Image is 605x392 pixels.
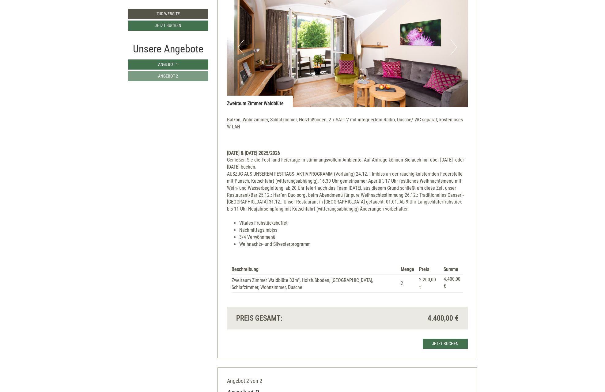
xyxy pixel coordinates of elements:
li: Vitales Frühstücksbuffet [239,220,468,227]
span: Angebot 2 [158,74,178,78]
td: 4.400,00 € [441,275,463,293]
span: Angebot 2 von 2 [227,378,262,384]
a: Jetzt buchen [128,21,208,31]
td: 2 [398,275,417,293]
span: 4.400,00 € [428,313,459,323]
a: Jetzt buchen [423,339,468,349]
p: Balkon, Wohnzimmer, Schlafzimmer, Holzfußboden, 2 x SAT-TV mit integriertem Radio, Dusche/ WC sep... [227,116,468,138]
li: Weihnachts- und Silvesterprogramm [239,241,468,248]
th: Menge [398,265,417,274]
button: Next [451,40,457,55]
span: 2.200,00 € [419,277,436,290]
div: Unsere Angebote [128,41,208,56]
div: Genießen Sie die Fest- und Feiertage in stimmungsvollem Ambiente. Auf Anfrage können Sie auch nur... [227,157,468,213]
th: Beschreibung [232,265,398,274]
div: [DATE] & [DATE] 2025/2026 [227,150,468,157]
div: Preis gesamt: [232,313,347,323]
div: Zweiraum Zimmer Waldblüte [227,96,293,107]
li: Nachmittagsimbiss [239,227,468,234]
th: Summe [441,265,463,274]
button: Previous [238,40,244,55]
li: 3/4 Verwöhnmenü [239,234,468,241]
a: Zur Website [128,9,208,19]
td: Zweiraum Zimmer Waldblüte 33m², Holzfußboden, [GEOGRAPHIC_DATA], Schlafzimmer, Wohnzimmer, Dusche [232,275,398,293]
span: Angebot 1 [158,62,178,67]
th: Preis [417,265,441,274]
